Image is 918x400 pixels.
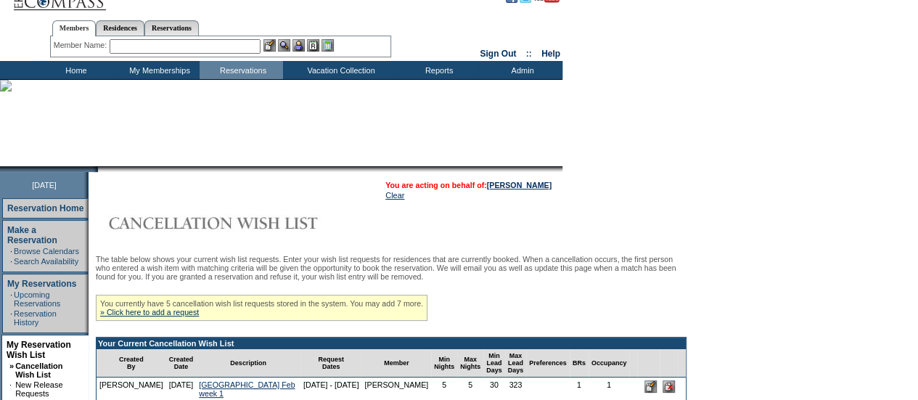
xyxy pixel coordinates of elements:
[361,349,431,377] td: Member
[505,349,527,377] td: Max Lead Days
[98,166,99,172] img: blank.gif
[33,61,116,79] td: Home
[93,166,98,172] img: promoShadowLeftCorner.gif
[96,208,386,237] img: Cancellation Wish List
[483,349,505,377] td: Min Lead Days
[9,362,14,370] b: »
[663,380,675,393] input: Delete this Request
[200,61,283,79] td: Reservations
[7,203,83,213] a: Reservation Home
[321,39,334,52] img: b_calculator.gif
[54,39,110,52] div: Member Name:
[385,191,404,200] a: Clear
[9,380,14,398] td: ·
[96,20,144,36] a: Residences
[457,349,483,377] td: Max Nights
[14,257,78,266] a: Search Availability
[278,39,290,52] img: View
[116,61,200,79] td: My Memberships
[479,61,562,79] td: Admin
[431,349,457,377] td: Min Nights
[396,61,479,79] td: Reports
[7,340,71,360] a: My Reservation Wish List
[292,39,305,52] img: Impersonate
[385,181,552,189] span: You are acting on behalf of:
[303,380,359,389] nobr: [DATE] - [DATE]
[570,349,589,377] td: BRs
[32,181,57,189] span: [DATE]
[196,349,300,377] td: Description
[263,39,276,52] img: b_edit.gif
[199,380,295,398] a: [GEOGRAPHIC_DATA] Feb week 1
[10,290,12,308] td: ·
[166,349,197,377] td: Created Date
[96,295,427,321] div: You currently have 5 cancellation wish list requests stored in the system. You may add 7 more.
[52,20,97,36] a: Members
[14,247,79,256] a: Browse Calendars
[7,279,76,289] a: My Reservations
[307,39,319,52] img: Reservations
[97,338,686,349] td: Your Current Cancellation Wish List
[480,49,516,59] a: Sign Out
[144,20,199,36] a: Reservations
[10,247,12,256] td: ·
[589,349,630,377] td: Occupancy
[300,349,362,377] td: Request Dates
[97,349,166,377] td: Created By
[10,309,12,327] td: ·
[541,49,560,59] a: Help
[283,61,396,79] td: Vacation Collection
[14,290,60,308] a: Upcoming Reservations
[10,257,12,266] td: ·
[100,308,199,317] a: » Click here to add a request
[526,49,532,59] span: ::
[15,362,62,379] a: Cancellation Wish List
[487,181,552,189] a: [PERSON_NAME]
[644,380,657,393] input: Edit this Request
[7,225,57,245] a: Make a Reservation
[14,309,57,327] a: Reservation History
[526,349,570,377] td: Preferences
[15,380,62,398] a: New Release Requests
